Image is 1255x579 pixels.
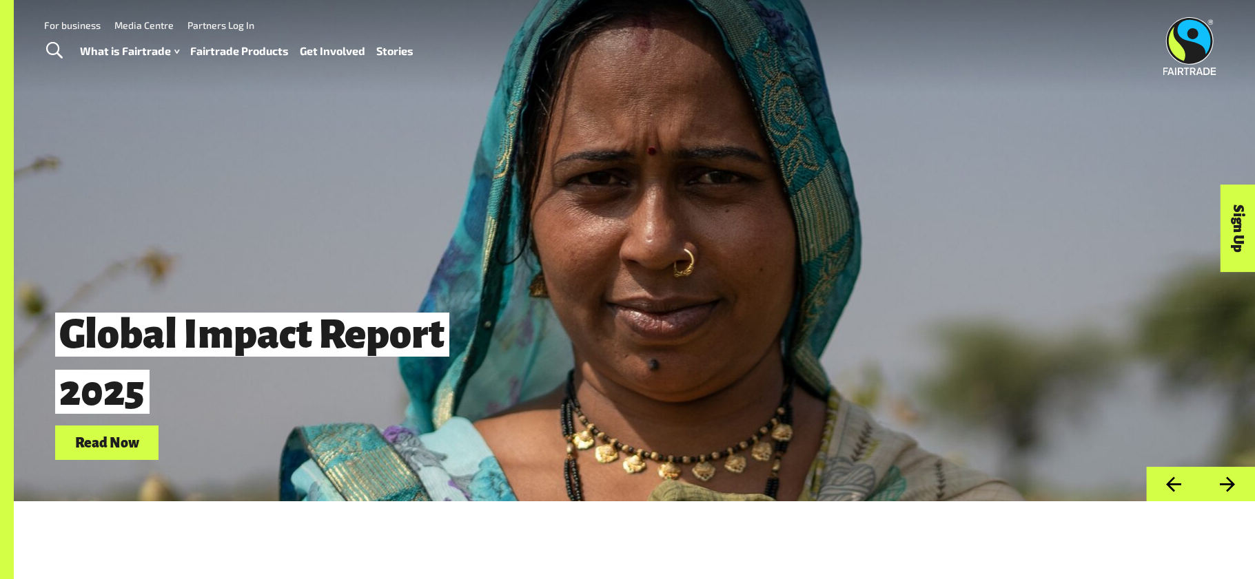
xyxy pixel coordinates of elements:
a: For business [44,19,101,31]
a: Media Centre [114,19,174,31]
a: Toggle Search [37,34,71,68]
span: Global Impact Report 2025 [55,313,449,414]
a: Partners Log In [187,19,254,31]
a: Get Involved [300,41,365,61]
a: What is Fairtrade [80,41,179,61]
button: Previous [1146,467,1201,502]
a: Fairtrade Products [190,41,289,61]
a: Stories [376,41,414,61]
a: Read Now [55,425,159,461]
img: Fairtrade Australia New Zealand logo [1163,17,1216,75]
button: Next [1201,467,1255,502]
